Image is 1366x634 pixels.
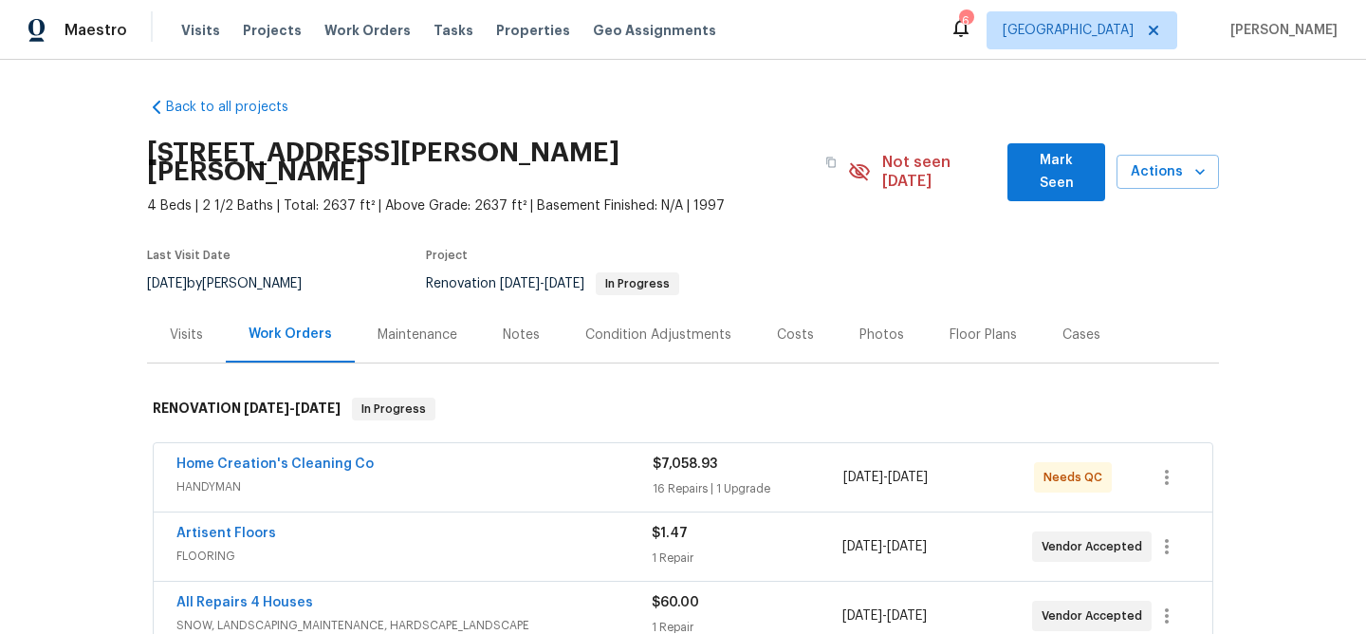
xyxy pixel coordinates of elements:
div: Cases [1062,326,1100,345]
span: Geo Assignments [593,21,716,40]
span: Properties [496,21,570,40]
div: by [PERSON_NAME] [147,272,324,295]
span: [DATE] [545,277,584,290]
span: Last Visit Date [147,250,231,261]
button: Mark Seen [1007,143,1105,201]
div: Notes [503,326,540,345]
span: - [244,401,341,415]
span: $7,058.93 [653,457,717,471]
span: Project [426,250,468,261]
a: Artisent Floors [176,527,276,540]
span: $1.47 [652,527,688,540]
span: 4 Beds | 2 1/2 Baths | Total: 2637 ft² | Above Grade: 2637 ft² | Basement Finished: N/A | 1997 [147,196,848,215]
span: [DATE] [295,401,341,415]
span: [DATE] [842,540,882,553]
span: [DATE] [888,471,928,484]
a: Back to all projects [147,98,329,117]
a: All Repairs 4 Houses [176,596,313,609]
span: HANDYMAN [176,477,653,496]
span: In Progress [354,400,434,419]
span: Mark Seen [1023,149,1090,196]
div: Condition Adjustments [585,326,731,345]
div: Work Orders [249,325,332,344]
span: Tasks [434,24,473,37]
span: Projects [243,21,302,40]
button: Copy Address [814,145,848,179]
span: - [500,277,584,290]
div: RENOVATION [DATE]-[DATE]In Progress [147,379,1219,439]
div: Costs [777,326,814,345]
span: FLOORING [176,547,652,566]
span: Maestro [65,21,127,40]
span: Needs QC [1043,468,1110,487]
span: Vendor Accepted [1042,606,1150,625]
span: - [842,537,927,556]
span: [DATE] [843,471,883,484]
div: Visits [170,326,203,345]
span: [DATE] [244,401,289,415]
span: [GEOGRAPHIC_DATA] [1003,21,1134,40]
span: $60.00 [652,596,699,609]
span: Renovation [426,277,679,290]
h2: [STREET_ADDRESS][PERSON_NAME][PERSON_NAME] [147,143,814,181]
span: [PERSON_NAME] [1223,21,1338,40]
span: Actions [1132,160,1204,184]
div: Maintenance [378,326,457,345]
span: [DATE] [887,540,927,553]
div: 1 Repair [652,549,841,568]
span: In Progress [598,278,677,289]
span: Work Orders [324,21,411,40]
span: [DATE] [500,277,540,290]
div: Floor Plans [950,326,1017,345]
div: Photos [859,326,904,345]
span: [DATE] [842,609,882,623]
span: [DATE] [147,277,187,290]
span: Not seen [DATE] [882,153,997,191]
a: Home Creation's Cleaning Co [176,457,374,471]
span: Visits [181,21,220,40]
span: - [843,468,928,487]
div: 16 Repairs | 1 Upgrade [653,479,843,498]
div: 6 [959,11,972,30]
span: [DATE] [887,609,927,623]
h6: RENOVATION [153,398,341,420]
span: Vendor Accepted [1042,537,1150,556]
button: Actions [1117,155,1219,190]
span: - [842,606,927,625]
